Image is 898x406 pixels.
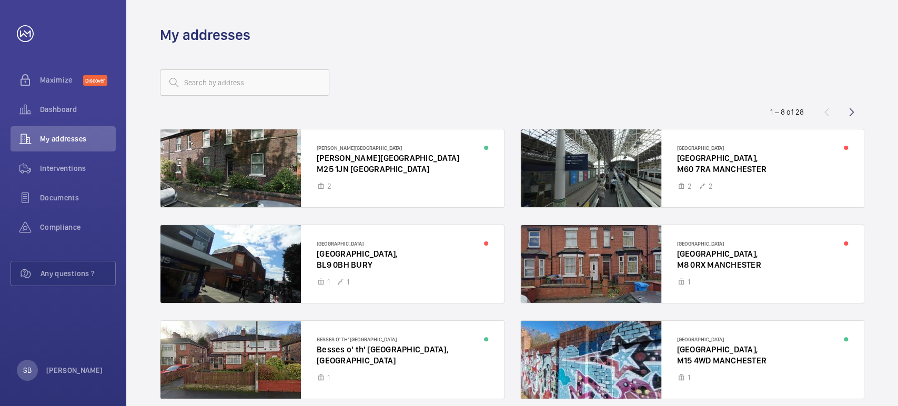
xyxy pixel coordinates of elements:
[160,69,329,96] input: Search by address
[160,25,250,45] h1: My addresses
[40,75,83,85] span: Maximize
[770,107,804,117] div: 1 – 8 of 28
[40,134,116,144] span: My addresses
[40,192,116,203] span: Documents
[40,222,116,232] span: Compliance
[83,75,107,86] span: Discover
[40,104,116,115] span: Dashboard
[23,365,32,375] p: SB
[40,163,116,174] span: Interventions
[41,268,115,279] span: Any questions ?
[46,365,103,375] p: [PERSON_NAME]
